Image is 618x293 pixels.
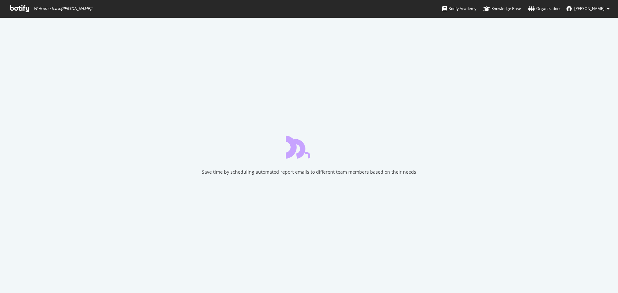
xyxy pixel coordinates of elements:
[483,5,521,12] div: Knowledge Base
[574,6,604,11] span: Carol Augustyni
[286,135,332,159] div: animation
[202,169,416,175] div: Save time by scheduling automated report emails to different team members based on their needs
[442,5,476,12] div: Botify Academy
[528,5,561,12] div: Organizations
[34,6,92,11] span: Welcome back, [PERSON_NAME] !
[561,4,615,14] button: [PERSON_NAME]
